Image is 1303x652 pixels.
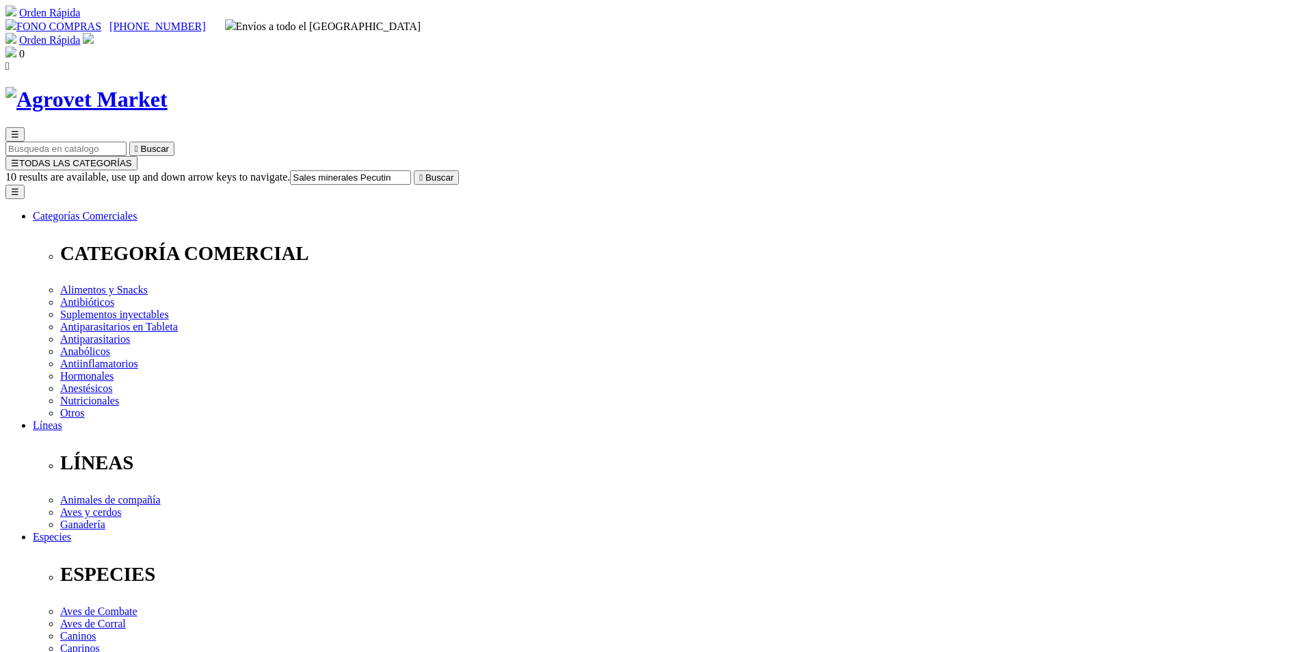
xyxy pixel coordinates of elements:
i:  [135,144,138,154]
a: Anestésicos [60,382,112,394]
a: Líneas [33,419,62,431]
iframe: Brevo live chat [7,504,236,645]
a: [PHONE_NUMBER] [109,21,205,32]
span: Buscar [425,172,453,183]
i:  [5,60,10,72]
a: Antiparasitarios en Tableta [60,321,178,332]
a: Animales de compañía [60,494,161,506]
a: Categorías Comerciales [33,210,137,222]
span: ☰ [11,158,19,168]
a: Antiinflamatorios [60,358,138,369]
img: shopping-cart.svg [5,5,16,16]
button: ☰ [5,185,25,199]
span: ☰ [11,129,19,140]
a: Antiparasitarios [60,333,130,345]
span: Buscar [141,144,169,154]
a: Suplementos inyectables [60,309,169,320]
img: shopping-cart.svg [5,33,16,44]
img: user.svg [83,33,94,44]
button:  Buscar [414,170,459,185]
a: Hormonales [60,370,114,382]
i:  [419,172,423,183]
a: Acceda a su cuenta de cliente [83,34,94,46]
p: CATEGORÍA COMERCIAL [60,242,1298,265]
a: Otros [60,407,85,419]
p: ESPECIES [60,563,1298,586]
a: FONO COMPRAS [5,21,101,32]
span: Envíos a todo el [GEOGRAPHIC_DATA] [225,21,421,32]
img: shopping-bag.svg [5,47,16,57]
img: phone.svg [5,19,16,30]
input: Buscar [290,170,411,185]
button: ☰TODAS LAS CATEGORÍAS [5,156,137,170]
a: Nutricionales [60,395,119,406]
input: Buscar [5,142,127,156]
a: Alimentos y Snacks [60,284,148,296]
p: LÍNEAS [60,452,1298,474]
a: Orden Rápida [19,34,80,46]
button:  Buscar [129,142,174,156]
button: ☰ [5,127,25,142]
a: Antibióticos [60,296,114,308]
img: delivery-truck.svg [225,19,236,30]
span: 10 results are available, use up and down arrow keys to navigate. [5,171,290,183]
a: Orden Rápida [19,7,80,18]
span: 0 [19,48,25,60]
a: Anabólicos [60,345,110,357]
img: Agrovet Market [5,87,168,112]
